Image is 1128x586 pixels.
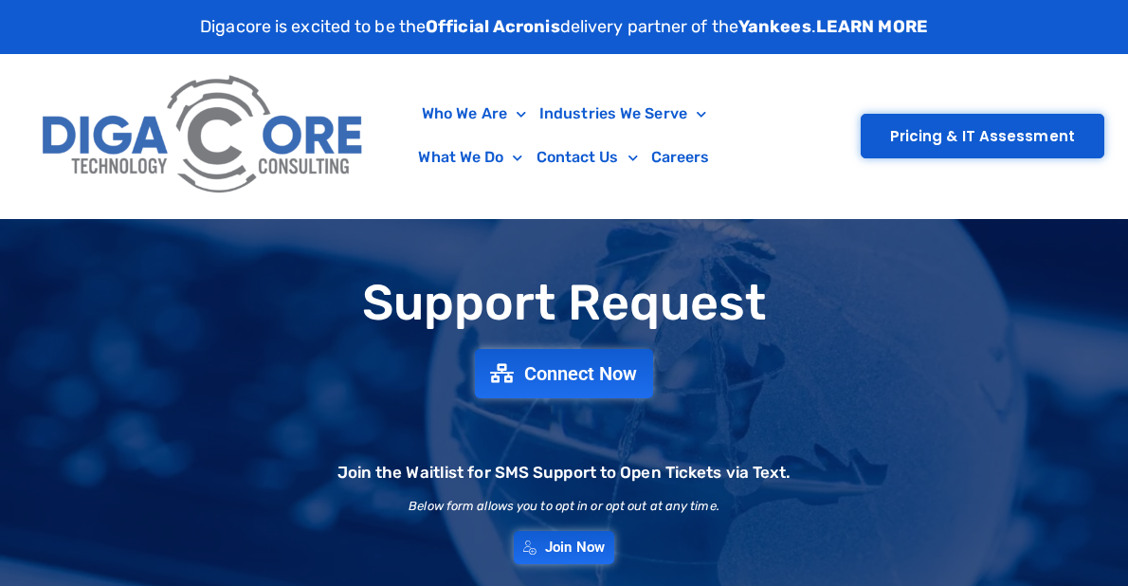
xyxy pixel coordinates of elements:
strong: Official Acronis [426,16,560,37]
h1: Support Request [9,276,1119,330]
a: Who We Are [415,92,533,136]
span: Connect Now [524,364,638,383]
a: Industries We Serve [533,92,713,136]
a: What We Do [411,136,529,179]
span: Pricing & IT Assessment [890,129,1075,143]
a: Careers [645,136,717,179]
p: Digacore is excited to be the delivery partner of the . [200,14,928,40]
a: Pricing & IT Assessment [861,114,1104,158]
a: Join Now [514,531,614,564]
nav: Menu [384,92,744,179]
strong: Yankees [738,16,811,37]
a: Contact Us [530,136,645,179]
img: Digacore Logo [33,64,374,209]
h2: Join the Waitlist for SMS Support to Open Tickets via Text. [337,465,791,481]
h2: Below form allows you to opt in or opt out at any time. [409,500,719,512]
span: Join Now [545,540,605,555]
a: LEARN MORE [816,16,928,37]
a: Connect Now [475,349,652,398]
